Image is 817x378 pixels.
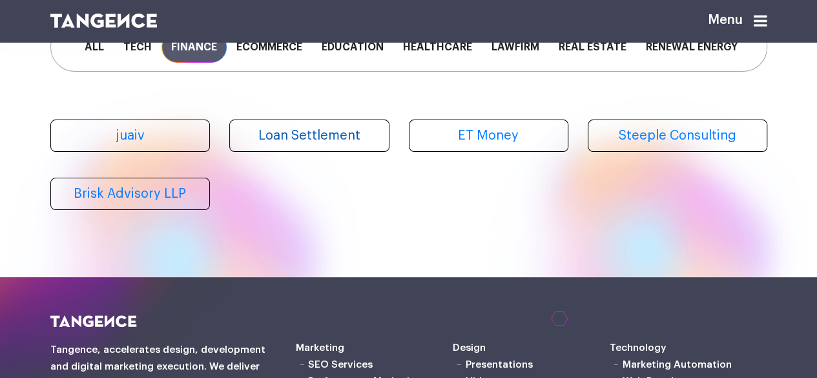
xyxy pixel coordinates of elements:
[50,178,211,210] a: Brisk Advisory LLP
[229,120,389,152] a: Loan Settlement
[50,14,158,28] img: logo SVG
[453,339,610,356] h6: Design
[227,32,312,63] span: Ecommerce
[465,359,532,370] a: Presentations
[50,120,211,152] a: juaiv
[482,32,549,63] span: Lawfirm
[588,120,767,152] a: Steeple Consulting
[114,32,161,63] span: Tech
[75,32,114,63] span: All
[549,32,636,63] span: Real Estate
[161,32,227,63] span: Finance
[610,339,767,356] h6: Technology
[296,339,453,356] h6: Marketing
[636,32,747,63] span: Renewal Energy
[409,120,569,152] a: ET Money
[308,359,373,370] a: SEO Services
[393,32,482,63] span: Healthcare
[312,32,393,63] span: Education
[623,359,732,370] a: Marketing Automation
